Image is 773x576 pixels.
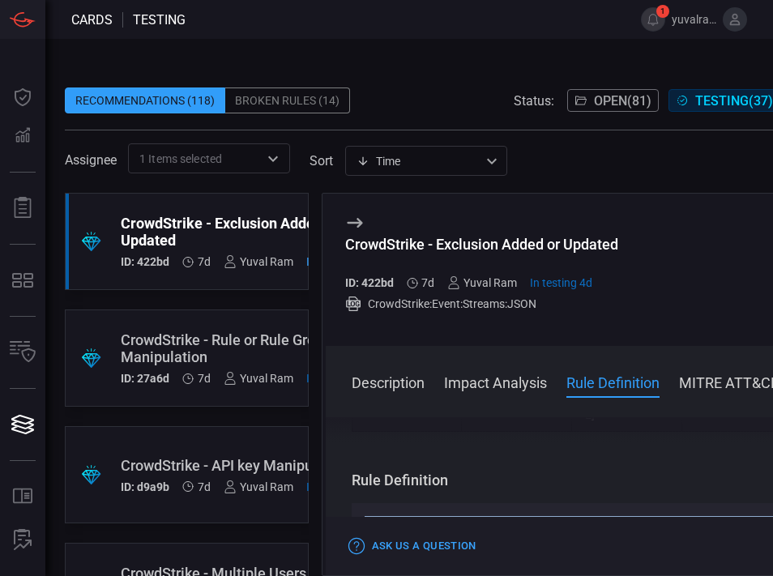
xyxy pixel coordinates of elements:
button: 1 [641,7,665,32]
div: Yuval Ram [224,372,293,385]
div: CrowdStrike:Event:Streams:JSON [345,296,618,312]
div: CrowdStrike - Exclusion Added or Updated [121,215,370,249]
button: Open(81) [567,89,659,112]
button: Reports [3,189,42,228]
span: Aug 07, 2025 5:51 PM [306,372,370,385]
h5: ID: 422bd [345,276,394,289]
div: CrowdStrike - Exclusion Added or Updated [345,236,618,253]
div: Yuval Ram [224,255,293,268]
div: Yuval Ram [447,276,517,289]
h5: ID: 422bd [121,255,169,268]
div: Yuval Ram [224,480,293,493]
span: Aug 07, 2025 5:49 PM [306,255,370,268]
span: yuvalram [672,13,716,26]
button: Rule Catalog [3,477,42,516]
div: Recommendations (118) [65,87,225,113]
button: Description [352,372,425,391]
button: Dashboard [3,78,42,117]
h5: ID: d9a9b [121,480,169,493]
span: Aug 04, 2025 1:41 PM [421,276,434,289]
span: Open ( 81 ) [594,93,651,109]
span: 1 Items selected [139,151,222,167]
button: Rule Definition [566,372,660,391]
div: CrowdStrike - API key Manipulation [121,457,370,474]
button: Cards [3,405,42,444]
button: Detections [3,117,42,156]
span: Aug 04, 2025 1:41 PM [198,372,211,385]
span: Testing ( 37 ) [695,93,773,109]
span: Status: [514,93,554,109]
span: Aug 04, 2025 1:41 PM [198,480,211,493]
div: Broken Rules (14) [225,87,350,113]
div: CrowdStrike - Rule or Rule Group Manipulation [121,331,370,365]
button: Inventory [3,333,42,372]
div: Time [357,153,481,169]
button: Ask Us a Question [345,534,480,559]
span: 1 [656,5,669,18]
button: ALERT ANALYSIS [3,521,42,560]
span: Aug 07, 2025 5:49 PM [530,276,592,289]
button: Open [262,147,284,170]
button: MITRE - Detection Posture [3,261,42,300]
span: Aug 07, 2025 5:53 PM [306,480,370,493]
span: testing [133,12,186,28]
h5: ID: 27a6d [121,372,169,385]
button: Impact Analysis [444,372,547,391]
span: Aug 04, 2025 1:41 PM [198,255,211,268]
span: Cards [71,12,113,28]
label: sort [310,153,333,169]
span: Assignee [65,152,117,168]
